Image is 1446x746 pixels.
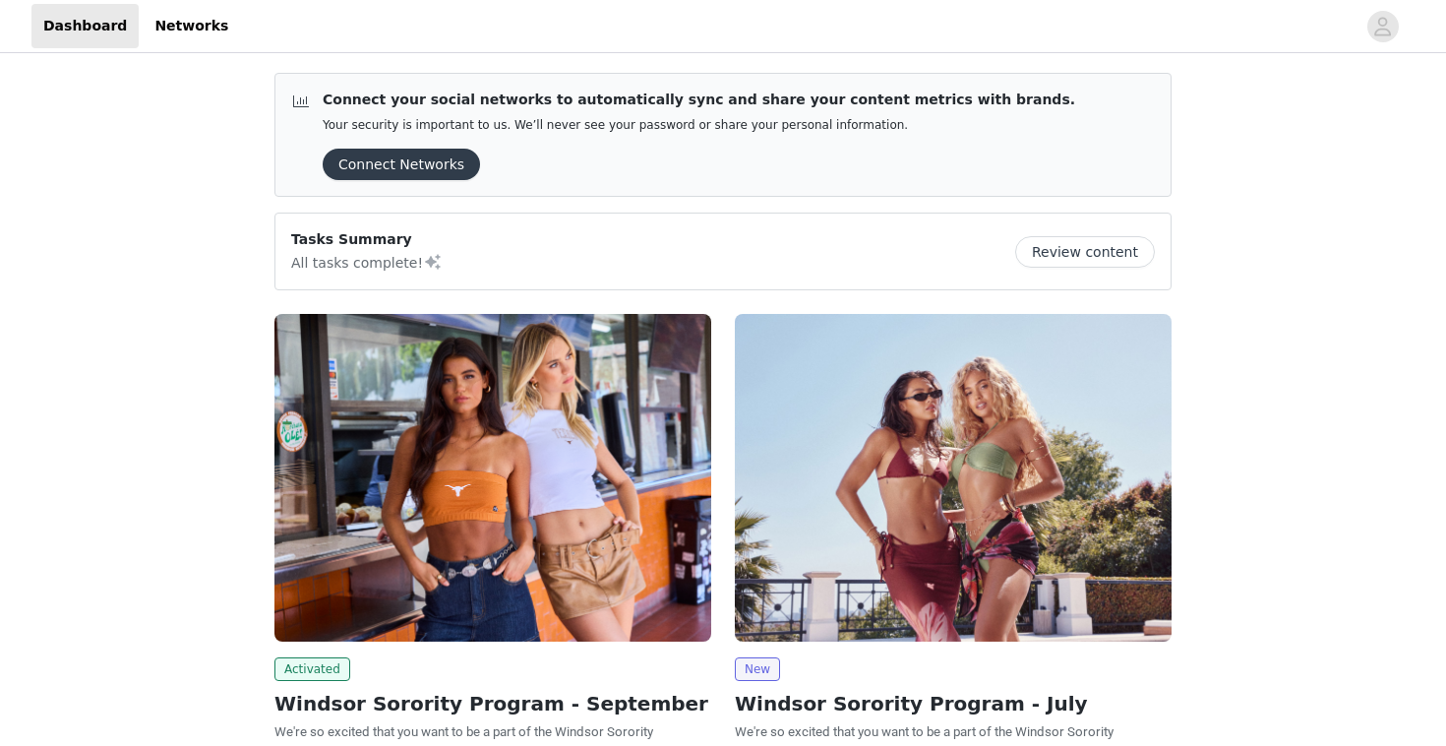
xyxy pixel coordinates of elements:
[323,90,1075,110] p: Connect your social networks to automatically sync and share your content metrics with brands.
[274,689,711,718] h2: Windsor Sorority Program - September
[31,4,139,48] a: Dashboard
[291,250,443,274] p: All tasks complete!
[735,314,1172,642] img: Windsor
[735,689,1172,718] h2: Windsor Sorority Program - July
[323,149,480,180] button: Connect Networks
[274,314,711,642] img: Windsor
[291,229,443,250] p: Tasks Summary
[274,657,350,681] span: Activated
[323,118,1075,133] p: Your security is important to us. We’ll never see your password or share your personal information.
[1373,11,1392,42] div: avatar
[1015,236,1155,268] button: Review content
[735,657,780,681] span: New
[143,4,240,48] a: Networks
